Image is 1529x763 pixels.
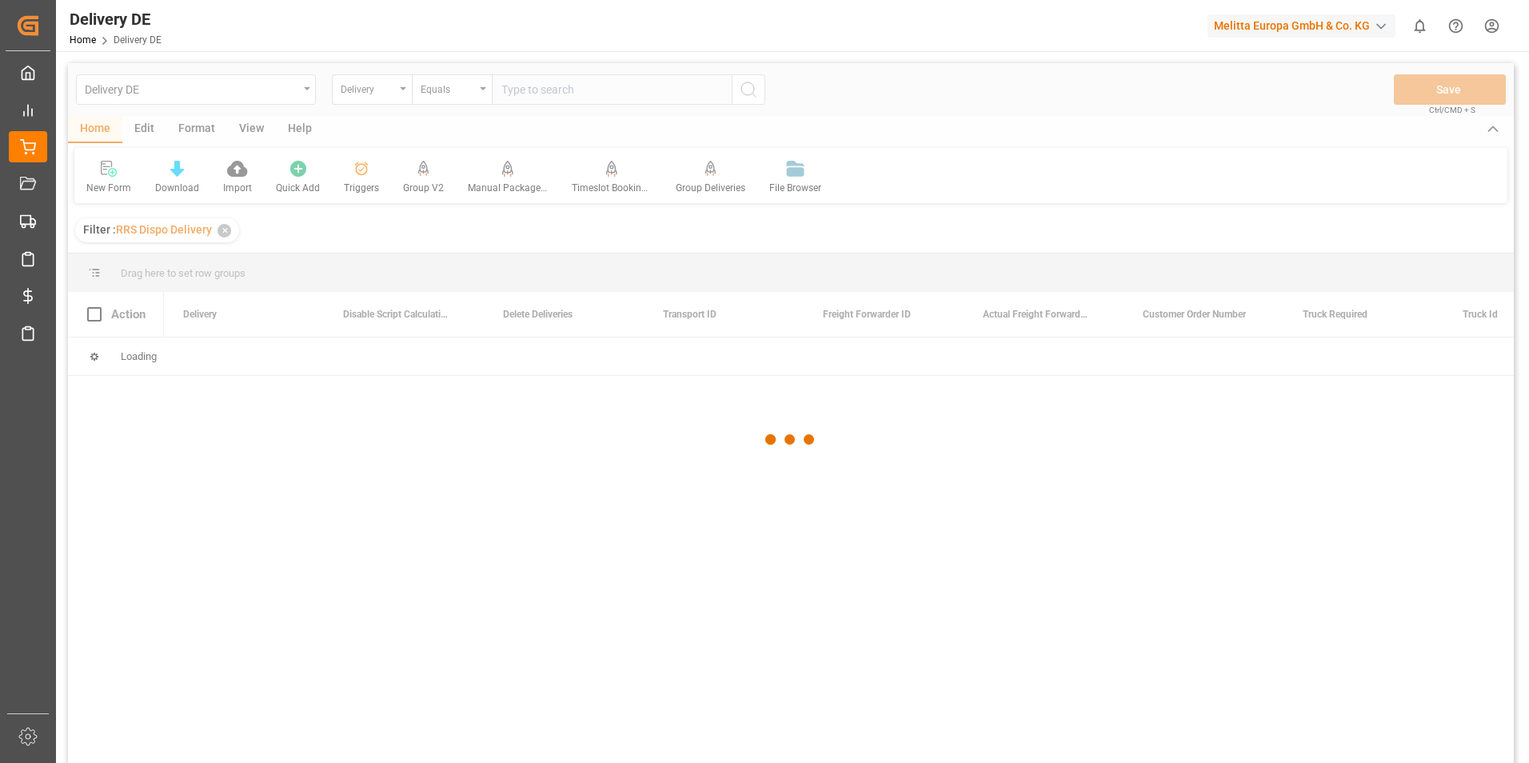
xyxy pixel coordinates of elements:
div: Melitta Europa GmbH & Co. KG [1208,14,1395,38]
button: show 0 new notifications [1402,8,1438,44]
button: Help Center [1438,8,1474,44]
button: Melitta Europa GmbH & Co. KG [1208,10,1402,41]
a: Home [70,34,96,46]
div: Delivery DE [70,7,162,31]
